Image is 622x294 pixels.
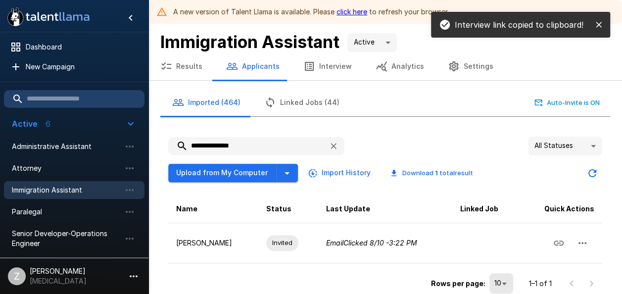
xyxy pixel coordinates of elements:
button: Results [148,52,214,80]
button: Applicants [214,52,291,80]
button: Imported (464) [160,89,252,116]
button: Import History [306,164,375,182]
span: Invited [266,238,298,247]
button: Analytics [364,52,436,80]
button: Upload from My Computer [168,164,276,182]
p: Interview link copied to clipboard! [455,19,583,31]
i: Email Clicked 8/10 - 3:22 PM [326,239,417,247]
div: Active [347,33,397,52]
th: Last Update [318,195,452,223]
span: Copy Interview Link [547,238,571,246]
button: Settings [436,52,505,80]
div: 10 [489,273,513,293]
div: A new version of Talent Llama is available. Please to refresh your browser [173,3,448,21]
button: Download 1 totalresult [383,165,481,181]
button: Linked Jobs (44) [252,89,351,116]
th: Quick Actions [520,195,602,223]
a: click here [336,7,367,16]
button: Auto-Invite is ON [532,95,602,110]
button: Updated Today - 10:17 AM [582,163,602,183]
div: All Statuses [528,137,602,155]
button: close [591,17,606,32]
p: Rows per page: [431,279,485,289]
p: 1–1 of 1 [529,279,552,289]
th: Status [258,195,319,223]
b: Immigration Assistant [160,32,339,52]
b: 1 [435,169,438,177]
th: Name [168,195,258,223]
p: [PERSON_NAME] [176,238,250,248]
th: Linked Job [452,195,520,223]
button: Interview [291,52,364,80]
